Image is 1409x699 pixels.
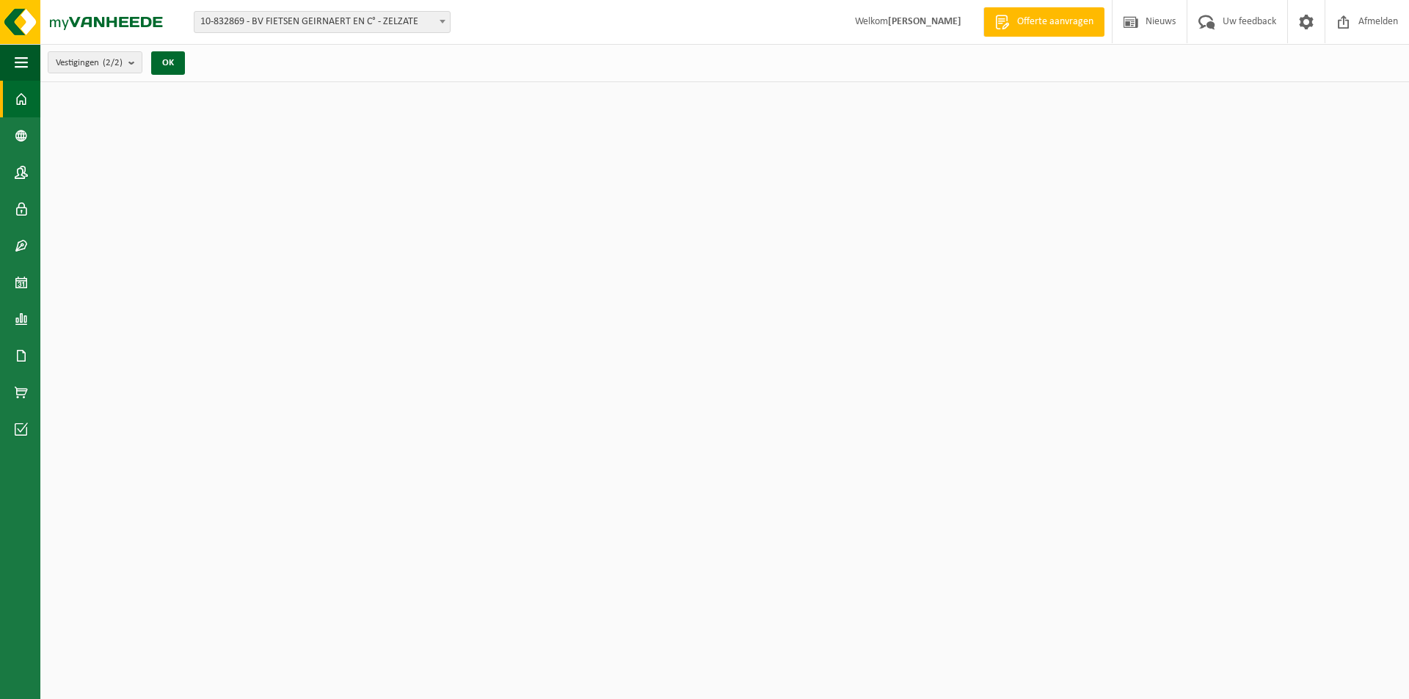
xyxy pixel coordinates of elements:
button: Vestigingen(2/2) [48,51,142,73]
button: OK [151,51,185,75]
a: Offerte aanvragen [983,7,1104,37]
strong: [PERSON_NAME] [888,16,961,27]
span: Vestigingen [56,52,123,74]
span: 10-832869 - BV FIETSEN GEIRNAERT EN C° - ZELZATE [194,12,450,32]
span: 10-832869 - BV FIETSEN GEIRNAERT EN C° - ZELZATE [194,11,451,33]
count: (2/2) [103,58,123,67]
span: Offerte aanvragen [1013,15,1097,29]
